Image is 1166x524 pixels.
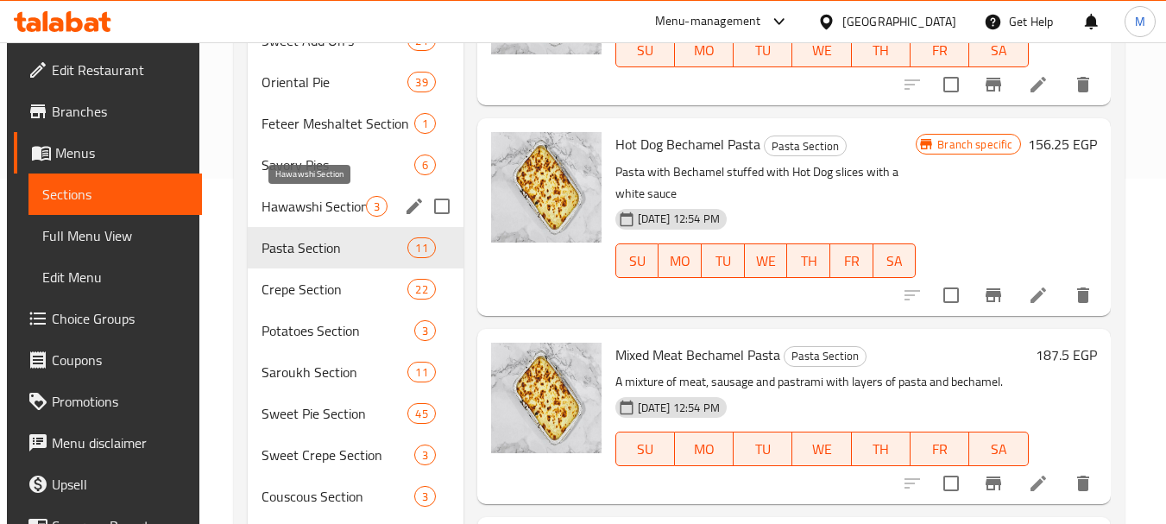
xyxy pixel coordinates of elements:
div: Menu-management [655,11,761,32]
span: [DATE] 12:54 PM [631,211,727,227]
span: Hawawshi Section [262,196,366,217]
a: Choice Groups [14,298,202,339]
button: TU [734,432,792,466]
span: TH [859,437,904,462]
div: Hawawshi Section3edit [248,186,463,227]
span: Edit Menu [42,267,188,287]
button: MO [675,33,734,67]
span: Menu disclaimer [52,432,188,453]
button: FR [911,432,969,466]
span: SU [623,38,668,63]
span: SA [880,249,910,274]
span: M [1135,12,1145,31]
div: Pasta Section11 [248,227,463,268]
span: 3 [415,489,435,505]
span: 22 [408,281,434,298]
img: Hot Dog Bechamel Pasta [491,132,602,243]
div: items [407,237,435,258]
span: TU [741,437,785,462]
span: FR [917,38,962,63]
span: [DATE] 12:54 PM [631,400,727,416]
span: Feteer Meshaltet Section [262,113,414,134]
div: items [414,445,436,465]
span: 3 [415,323,435,339]
span: Pasta Section [765,136,846,156]
button: WE [792,432,851,466]
span: FR [917,437,962,462]
span: MO [682,38,727,63]
div: Saroukh Section11 [248,351,463,393]
div: Sweet Crepe Section3 [248,434,463,476]
span: Promotions [52,391,188,412]
span: Pasta Section [785,346,866,366]
a: Menus [14,132,202,174]
button: WE [745,243,788,278]
span: FR [837,249,867,274]
span: Select to update [933,66,969,103]
a: Edit Menu [28,256,202,298]
button: SU [615,243,659,278]
a: Edit Restaurant [14,49,202,91]
div: Sweet Pie Section45 [248,393,463,434]
button: Branch-specific-item [973,463,1014,504]
button: SU [615,432,675,466]
a: Edit menu item [1028,285,1049,306]
img: Mixed Meat Bechamel Pasta [491,343,602,453]
button: delete [1062,463,1104,504]
span: MO [665,249,695,274]
a: Full Menu View [28,215,202,256]
span: TH [794,249,823,274]
button: Branch-specific-item [973,64,1014,105]
span: Branch specific [930,136,1019,153]
span: Sections [42,184,188,205]
span: Upsell [52,474,188,495]
span: Branches [52,101,188,122]
a: Promotions [14,381,202,422]
span: Coupons [52,350,188,370]
div: Savory Pies6 [248,144,463,186]
button: SU [615,33,675,67]
span: Sweet Crepe Section [262,445,414,465]
a: Menu disclaimer [14,422,202,464]
button: Branch-specific-item [973,275,1014,316]
span: 11 [408,364,434,381]
a: Branches [14,91,202,132]
span: WE [752,249,781,274]
button: SA [969,432,1028,466]
div: Couscous Section3 [248,476,463,517]
span: Pasta Section [262,237,408,258]
button: TU [734,33,792,67]
span: SU [623,437,668,462]
span: TU [709,249,738,274]
span: Oriental Pie [262,72,408,92]
span: SU [623,249,652,274]
span: Select to update [933,465,969,502]
span: 11 [408,240,434,256]
button: delete [1062,275,1104,316]
span: Savory Pies [262,155,414,175]
span: Couscous Section [262,486,414,507]
a: Edit menu item [1028,74,1049,95]
div: [GEOGRAPHIC_DATA] [842,12,956,31]
span: Hot Dog Bechamel Pasta [615,131,760,157]
span: Saroukh Section [262,362,408,382]
span: 6 [415,157,435,174]
button: TH [852,33,911,67]
a: Upsell [14,464,202,505]
span: 3 [367,199,387,215]
div: items [407,362,435,382]
span: Sweet Pie Section [262,403,408,424]
button: FR [830,243,873,278]
button: FR [911,33,969,67]
span: Full Menu View [42,225,188,246]
span: Menus [55,142,188,163]
button: SA [969,33,1028,67]
span: 3 [415,447,435,464]
button: TH [852,432,911,466]
button: delete [1062,64,1104,105]
div: Pasta Section [784,346,867,367]
span: WE [799,38,844,63]
button: MO [659,243,702,278]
